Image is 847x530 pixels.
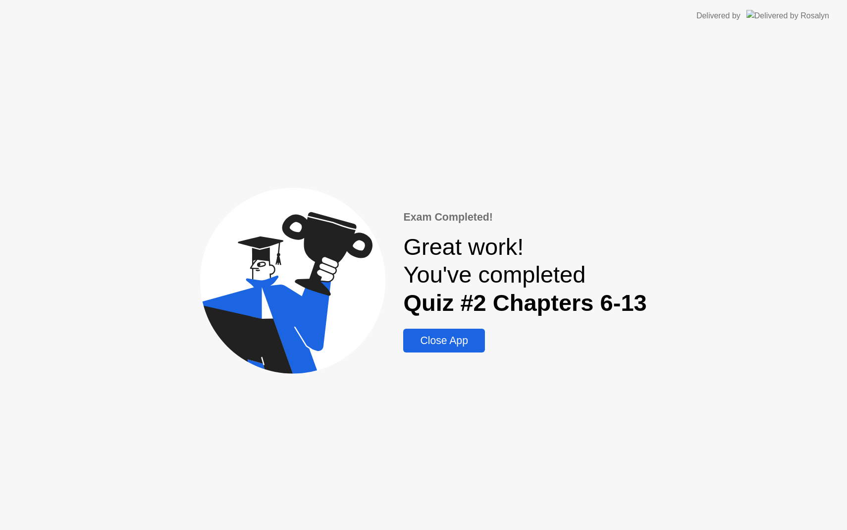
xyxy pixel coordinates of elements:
button: Close App [403,329,484,353]
b: Quiz #2 Chapters 6-13 [403,290,646,316]
div: Great work! You've completed [403,233,646,317]
div: Delivered by [696,10,741,22]
div: Exam Completed! [403,209,646,225]
div: Close App [406,335,481,347]
img: Delivered by Rosalyn [746,10,829,21]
